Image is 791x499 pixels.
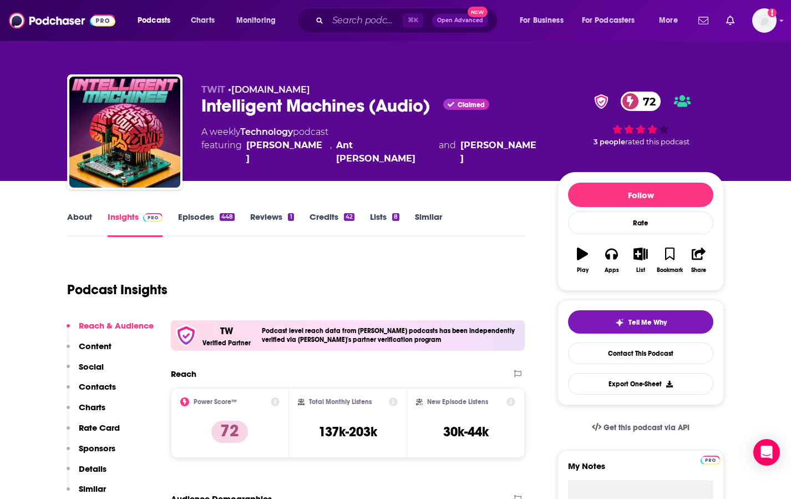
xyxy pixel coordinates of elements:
div: 42 [344,213,354,221]
button: Bookmark [655,240,684,280]
a: Charts [184,12,221,29]
p: Details [79,463,107,474]
a: Show notifications dropdown [694,11,713,30]
a: Get this podcast via API [583,414,698,441]
span: • [228,84,310,95]
button: tell me why sparkleTell Me Why [568,310,713,334]
h1: Podcast Insights [67,281,168,298]
button: Details [67,463,107,484]
img: verfied icon [175,325,197,346]
span: featuring [201,139,540,165]
img: User Profile [752,8,777,33]
p: TW [220,325,233,337]
p: 72 [211,421,248,443]
span: Charts [191,13,215,28]
div: Open Intercom Messenger [753,439,780,466]
a: Leo Laporte [246,139,326,165]
span: Tell Me Why [628,318,667,327]
button: open menu [130,12,185,29]
button: Show profile menu [752,8,777,33]
a: Credits42 [310,211,354,237]
button: Reach & Audience [67,320,154,341]
div: Search podcasts, credits, & more... [308,8,508,33]
img: Podchaser - Follow, Share and Rate Podcasts [9,10,115,31]
a: Similar [415,211,442,237]
h3: 137k-203k [318,424,377,440]
div: List [636,267,645,274]
span: Claimed [458,102,485,108]
label: My Notes [568,461,713,480]
button: open menu [651,12,692,29]
p: Social [79,361,104,372]
h5: Verified Partner [202,340,251,346]
p: Contacts [79,381,116,392]
a: Contact This Podcast [568,342,713,364]
img: tell me why sparkle [615,318,624,327]
button: open menu [512,12,577,29]
button: Export One-Sheet [568,373,713,395]
span: rated this podcast [625,138,689,146]
button: List [626,240,655,280]
span: More [659,13,678,28]
div: 1 [288,213,293,221]
a: Lists8 [370,211,399,237]
button: Social [67,361,104,382]
p: Reach & Audience [79,320,154,331]
a: Jeff Jarvis [460,139,540,165]
input: Search podcasts, credits, & more... [328,12,403,29]
button: open menu [229,12,290,29]
a: InsightsPodchaser Pro [108,211,163,237]
span: For Podcasters [582,13,635,28]
img: verified Badge [591,94,612,109]
span: Open Advanced [437,18,483,23]
span: ⌘ K [403,13,423,28]
div: verified Badge72 3 peoplerated this podcast [557,84,724,153]
p: Similar [79,483,106,494]
img: Podchaser Pro [701,456,720,465]
h3: 30k-44k [443,424,489,440]
p: Content [79,341,111,351]
span: New [468,7,488,17]
span: 72 [632,92,661,111]
h4: Podcast level reach data from [PERSON_NAME] podcasts has been independently verified via [PERSON_... [262,327,520,344]
h2: Total Monthly Listens [309,398,372,406]
button: open menu [575,12,651,29]
p: Charts [79,402,105,412]
button: Follow [568,183,713,207]
div: Ant [PERSON_NAME] [336,139,435,165]
button: Rate Card [67,422,120,443]
div: 448 [220,213,235,221]
span: Get this podcast via API [604,423,689,432]
img: Intelligent Machines (Audio) [69,77,180,188]
button: Share [684,240,713,280]
div: 8 [392,213,399,221]
span: TWiT [201,84,225,95]
div: Rate [568,211,713,234]
img: Podchaser Pro [143,213,163,222]
a: [DOMAIN_NAME] [231,84,310,95]
button: Apps [597,240,626,280]
span: Monitoring [236,13,276,28]
span: Logged in as megcassidy [752,8,777,33]
h2: Power Score™ [194,398,237,406]
div: A weekly podcast [201,125,540,165]
button: Sponsors [67,443,115,463]
span: and [439,139,456,165]
span: Podcasts [138,13,170,28]
a: 72 [621,92,661,111]
p: Rate Card [79,422,120,433]
button: Play [568,240,597,280]
div: Apps [605,267,619,274]
button: Contacts [67,381,116,402]
h2: New Episode Listens [427,398,488,406]
button: Charts [67,402,105,422]
a: Show notifications dropdown [722,11,739,30]
a: Reviews1 [250,211,293,237]
span: , [330,139,332,165]
span: 3 people [594,138,625,146]
a: Pro website [701,454,720,465]
p: Sponsors [79,443,115,453]
a: Technology [240,127,293,137]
